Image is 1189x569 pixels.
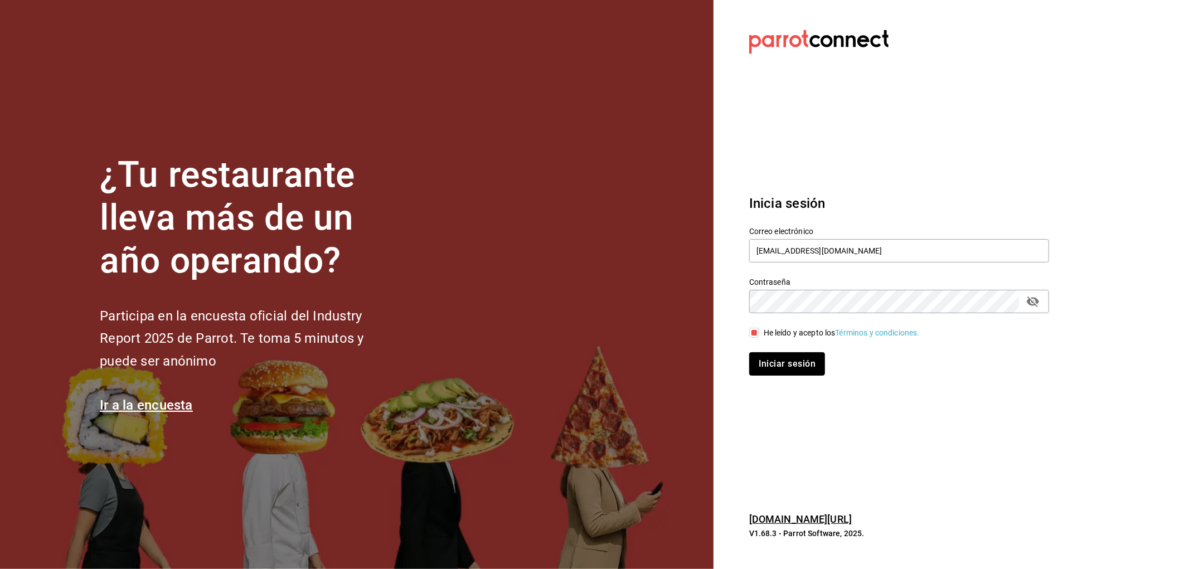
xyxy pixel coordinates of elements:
[749,193,1049,213] h3: Inicia sesión
[749,228,1049,236] label: Correo electrónico
[100,154,401,282] h1: ¿Tu restaurante lleva más de un año operando?
[836,328,920,337] a: Términos y condiciones.
[749,239,1049,262] input: Ingresa tu correo electrónico
[749,352,825,376] button: Iniciar sesión
[1023,292,1042,311] button: passwordField
[764,327,920,339] div: He leído y acepto los
[100,305,401,373] h2: Participa en la encuesta oficial del Industry Report 2025 de Parrot. Te toma 5 minutos y puede se...
[749,279,1049,286] label: Contraseña
[749,513,852,525] a: [DOMAIN_NAME][URL]
[749,528,1049,539] p: V1.68.3 - Parrot Software, 2025.
[100,397,193,413] a: Ir a la encuesta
